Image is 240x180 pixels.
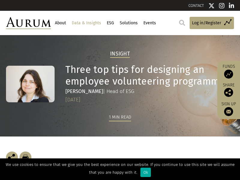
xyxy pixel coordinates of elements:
a: ESG [106,18,115,28]
h1: Three top tips for designing an employee volunteering programme [65,64,232,87]
img: search.svg [179,20,185,26]
a: Events [142,18,157,28]
div: Share [220,83,237,97]
img: Sign up to our newsletter [224,107,233,116]
img: Share this post [224,88,233,97]
h2: Insight [110,51,130,58]
span: Log in/Register [192,20,221,26]
img: Twitter icon [208,3,214,9]
a: Funds [220,64,237,79]
div: [DATE] [65,96,232,104]
a: Data & Insights [71,18,102,28]
strong: [PERSON_NAME] [65,88,103,94]
div: | Head of ESG [65,87,232,95]
img: Share this post [6,151,18,163]
a: CONTACT [188,3,204,8]
img: Linkedin icon [229,3,234,9]
div: 1 min read [109,113,131,121]
div: Ok [140,168,151,177]
img: Aurum [6,17,51,29]
img: Access Funds [224,70,233,79]
img: Download Article [19,151,31,163]
a: Sign up [220,101,237,116]
a: Log in/Register [190,17,234,29]
a: About [54,18,67,28]
img: Instagram icon [219,3,224,9]
a: Solutions [119,18,138,28]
